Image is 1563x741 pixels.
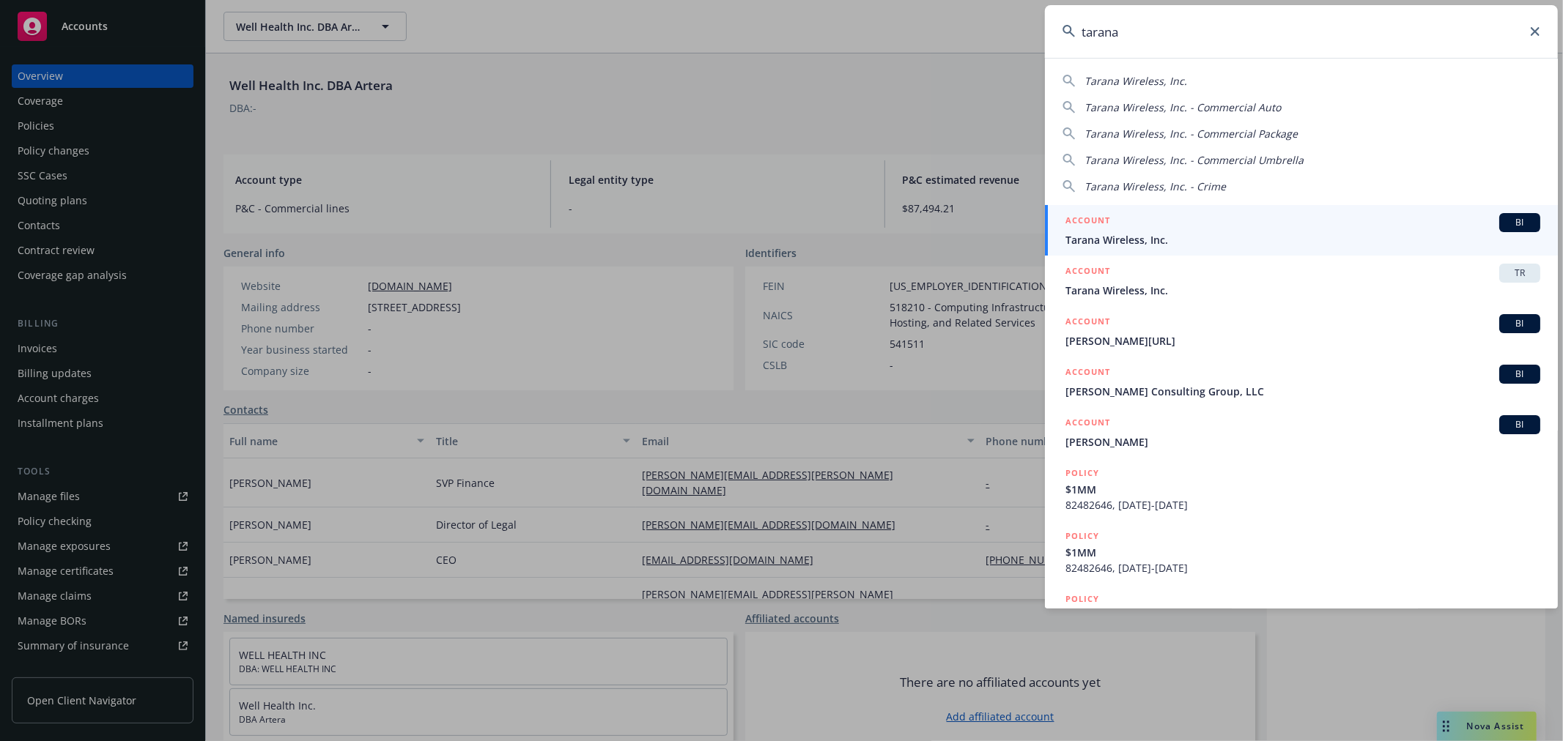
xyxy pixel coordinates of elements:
[1085,127,1298,141] span: Tarana Wireless, Inc. - Commercial Package
[1065,415,1110,433] h5: ACCOUNT
[1505,317,1534,330] span: BI
[1065,529,1099,543] h5: POLICY
[1085,153,1304,167] span: Tarana Wireless, Inc. - Commercial Umbrella
[1085,179,1226,193] span: Tarana Wireless, Inc. - Crime
[1065,466,1099,480] h5: POLICY
[1065,592,1099,606] h5: POLICY
[1505,418,1534,431] span: BI
[1045,521,1558,584] a: POLICY$1MM82482646, [DATE]-[DATE]
[1065,232,1540,247] span: Tarana Wireless, Inc.
[1045,205,1558,256] a: ACCOUNTBITarana Wireless, Inc.
[1045,256,1558,306] a: ACCOUNTTRTarana Wireless, Inc.
[1505,368,1534,381] span: BI
[1045,5,1558,58] input: Search...
[1045,584,1558,647] a: POLICY$1MM
[1045,306,1558,357] a: ACCOUNTBI[PERSON_NAME][URL]
[1045,458,1558,521] a: POLICY$1MM82482646, [DATE]-[DATE]
[1505,267,1534,280] span: TR
[1045,357,1558,407] a: ACCOUNTBI[PERSON_NAME] Consulting Group, LLC
[1085,74,1187,88] span: Tarana Wireless, Inc.
[1065,365,1110,382] h5: ACCOUNT
[1065,333,1540,349] span: [PERSON_NAME][URL]
[1505,216,1534,229] span: BI
[1045,407,1558,458] a: ACCOUNTBI[PERSON_NAME]
[1065,497,1540,513] span: 82482646, [DATE]-[DATE]
[1065,264,1110,281] h5: ACCOUNT
[1065,434,1540,450] span: [PERSON_NAME]
[1065,545,1540,560] span: $1MM
[1065,560,1540,576] span: 82482646, [DATE]-[DATE]
[1065,314,1110,332] h5: ACCOUNT
[1065,384,1540,399] span: [PERSON_NAME] Consulting Group, LLC
[1065,608,1540,623] span: $1MM
[1065,482,1540,497] span: $1MM
[1065,213,1110,231] h5: ACCOUNT
[1065,283,1540,298] span: Tarana Wireless, Inc.
[1085,100,1281,114] span: Tarana Wireless, Inc. - Commercial Auto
